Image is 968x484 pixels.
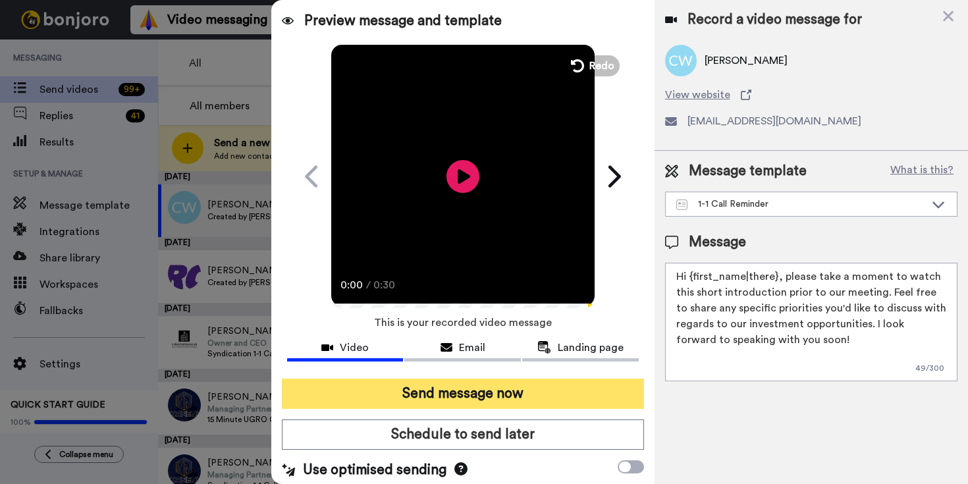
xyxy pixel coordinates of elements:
[303,460,446,480] span: Use optimised sending
[886,161,957,181] button: What is this?
[340,277,363,293] span: 0:00
[676,198,925,211] div: 1-1 Call Reminder
[459,340,485,356] span: Email
[665,87,957,103] a: View website
[366,277,371,293] span: /
[373,277,396,293] span: 0:30
[282,379,644,409] button: Send message now
[689,232,746,252] span: Message
[558,340,624,356] span: Landing page
[676,200,687,210] img: Message-temps.svg
[687,113,861,129] span: [EMAIL_ADDRESS][DOMAIN_NAME]
[374,308,552,337] span: This is your recorded video message
[665,87,730,103] span: View website
[282,419,644,450] button: Schedule to send later
[665,263,957,381] textarea: Hi {first_name|there}, please take a moment to watch this short introduction prior to our meeting...
[689,161,807,181] span: Message template
[340,340,369,356] span: Video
